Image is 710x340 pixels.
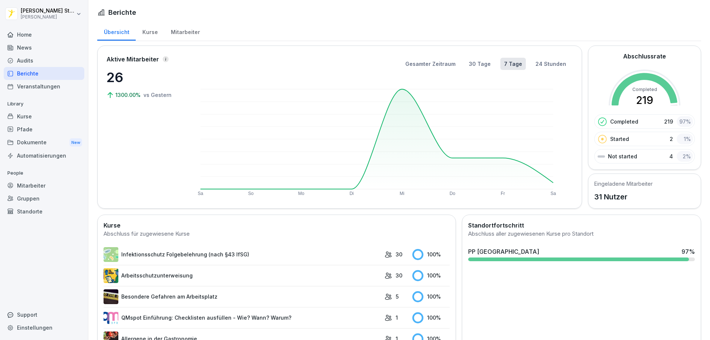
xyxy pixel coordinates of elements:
a: Infektionsschutz Folgebelehrung (nach §43 IfSG) [104,247,381,262]
a: Besondere Gefahren am Arbeitsplatz [104,289,381,304]
p: 2 [670,135,673,143]
p: [PERSON_NAME] Stambolov [21,8,75,14]
div: 100 % [412,312,450,323]
text: Mi [400,191,405,196]
p: Not started [608,152,637,160]
a: Einstellungen [4,321,84,334]
text: Do [450,191,456,196]
text: Mo [298,191,304,196]
button: 24 Stunden [532,58,570,70]
a: Pfade [4,123,84,136]
h2: Abschlussrate [623,52,666,61]
div: 100 % [412,249,450,260]
a: PP [GEOGRAPHIC_DATA]97% [465,244,698,264]
h1: Berichte [108,7,136,17]
text: Fr [501,191,505,196]
p: People [4,167,84,179]
p: Started [610,135,629,143]
a: News [4,41,84,54]
a: Kurse [4,110,84,123]
p: 1300.00% [115,91,142,99]
button: 30 Tage [465,58,494,70]
text: Sa [551,191,556,196]
p: 5 [396,293,399,300]
p: 26 [106,67,180,87]
a: Veranstaltungen [4,80,84,93]
button: Gesamter Zeitraum [402,58,459,70]
p: 30 [396,250,402,258]
p: 30 [396,272,402,279]
div: 2 % [677,151,693,162]
div: 100 % [412,270,450,281]
a: DokumenteNew [4,136,84,149]
text: Di [349,191,354,196]
a: QMspot Einführung: Checklisten ausfüllen - Wie? Wann? Warum? [104,310,381,325]
button: 7 Tage [500,58,526,70]
text: So [248,191,254,196]
h2: Kurse [104,221,450,230]
a: Kurse [136,22,164,41]
p: vs Gestern [143,91,172,99]
a: Übersicht [97,22,136,41]
div: 97 % [677,116,693,127]
a: Mitarbeiter [4,179,84,192]
img: rsy9vu330m0sw5op77geq2rv.png [104,310,118,325]
div: 1 % [677,134,693,144]
a: Home [4,28,84,41]
div: 97 % [682,247,695,256]
img: bgsrfyvhdm6180ponve2jajk.png [104,268,118,283]
img: tgff07aey9ahi6f4hltuk21p.png [104,247,118,262]
p: Completed [610,118,638,125]
a: Gruppen [4,192,84,205]
div: Abschluss für zugewiesene Kurse [104,230,450,238]
a: Automatisierungen [4,149,84,162]
p: [PERSON_NAME] [21,14,75,20]
p: 31 Nutzer [594,191,653,202]
div: New [70,138,82,147]
a: Berichte [4,67,84,80]
a: Standorte [4,205,84,218]
a: Arbeitsschutzunterweisung [104,268,381,283]
text: Sa [198,191,203,196]
p: Aktive Mitarbeiter [106,55,159,64]
div: PP [GEOGRAPHIC_DATA] [468,247,539,256]
p: 1 [396,314,398,322]
a: Audits [4,54,84,67]
a: Mitarbeiter [164,22,206,41]
img: zq4t51x0wy87l3xh8s87q7rq.png [104,289,118,304]
p: 4 [669,152,673,160]
div: Abschluss aller zugewiesenen Kurse pro Standort [468,230,695,238]
p: 219 [664,118,673,125]
div: Dokumente [4,136,84,149]
h2: Standortfortschritt [468,221,695,230]
div: Support [4,308,84,321]
div: 100 % [412,291,450,302]
h5: Eingeladene Mitarbeiter [594,180,653,188]
p: Library [4,98,84,110]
